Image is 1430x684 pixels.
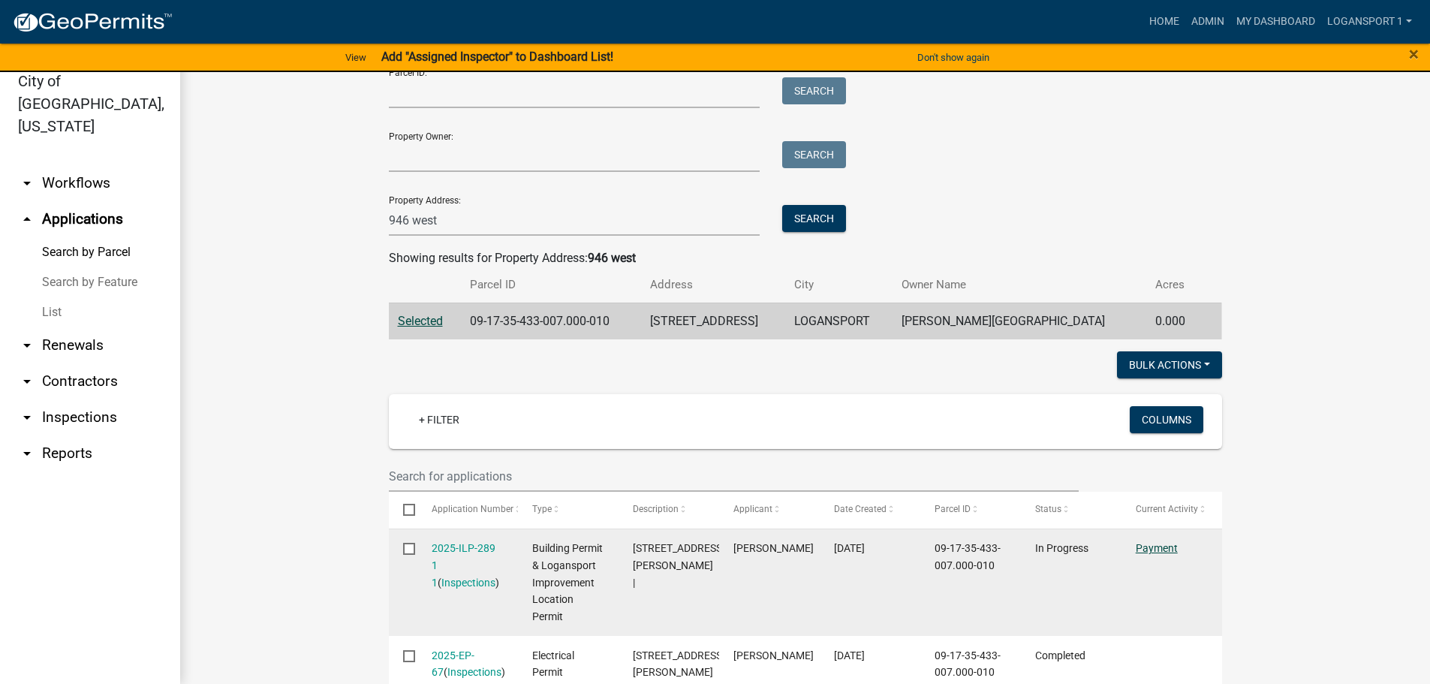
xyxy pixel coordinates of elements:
th: Owner Name [893,267,1146,303]
button: Don't show again [911,45,995,70]
th: Parcel ID [461,267,641,303]
span: Current Activity [1136,504,1198,514]
span: 09-17-35-433-007.000-010 [935,649,1001,679]
button: Columns [1130,406,1203,433]
input: Search for applications [389,461,1079,492]
div: Showing results for Property Address: [389,249,1222,267]
span: Applicant [733,504,772,514]
i: arrow_drop_down [18,336,36,354]
datatable-header-cell: Parcel ID [920,492,1021,528]
a: Logansport 1 [1321,8,1418,36]
i: arrow_drop_down [18,372,36,390]
button: Bulk Actions [1117,351,1222,378]
i: arrow_drop_down [18,174,36,192]
span: Type [532,504,552,514]
datatable-header-cell: Description [619,492,719,528]
span: Status [1035,504,1061,514]
a: Home [1143,8,1185,36]
th: Address [641,267,785,303]
a: Payment [1136,542,1178,554]
datatable-header-cell: Applicant [719,492,820,528]
th: Acres [1146,267,1201,303]
a: Selected [398,314,443,328]
button: Search [782,77,846,104]
td: [STREET_ADDRESS] [641,303,785,339]
a: My Dashboard [1230,8,1321,36]
datatable-header-cell: Select [389,492,417,528]
a: Inspections [447,666,501,678]
i: arrow_drop_down [18,444,36,463]
td: [PERSON_NAME][GEOGRAPHIC_DATA] [893,303,1146,339]
div: ( ) [432,540,504,591]
span: 08/08/2025 [834,649,865,661]
td: LOGANSPORT [785,303,893,339]
span: Chad Davis [733,542,814,554]
button: Close [1409,45,1419,63]
a: Admin [1185,8,1230,36]
span: Parcel ID [935,504,971,514]
div: ( ) [432,647,504,682]
button: Search [782,141,846,168]
datatable-header-cell: Current Activity [1121,492,1222,528]
span: Application Number [432,504,513,514]
strong: 946 west [588,251,636,265]
span: Building Permit & Logansport Improvement Location Permit [532,542,603,622]
span: Electrical Permit [532,649,574,679]
span: 09-17-35-433-007.000-010 [935,542,1001,571]
span: 946 WEST ST Davis, Chad [633,649,725,679]
span: 08/12/2025 [834,542,865,554]
span: Date Created [834,504,887,514]
span: 946 WEST ST | Davis, Chad | [633,542,725,589]
datatable-header-cell: Type [518,492,619,528]
span: Completed [1035,649,1085,661]
datatable-header-cell: Status [1021,492,1121,528]
i: arrow_drop_up [18,210,36,228]
a: View [339,45,372,70]
span: × [1409,44,1419,65]
a: 2025-ILP-289 1 1 [432,542,495,589]
i: arrow_drop_down [18,408,36,426]
a: Inspections [441,577,495,589]
a: + Filter [407,406,471,433]
span: Chad Davis [733,649,814,661]
td: 0.000 [1146,303,1201,339]
a: 2025-EP-67 [432,649,474,679]
datatable-header-cell: Application Number [417,492,518,528]
span: Description [633,504,679,514]
button: Search [782,205,846,232]
datatable-header-cell: Date Created [820,492,920,528]
td: 09-17-35-433-007.000-010 [461,303,641,339]
th: City [785,267,893,303]
strong: Add "Assigned Inspector" to Dashboard List! [381,50,613,64]
span: In Progress [1035,542,1088,554]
